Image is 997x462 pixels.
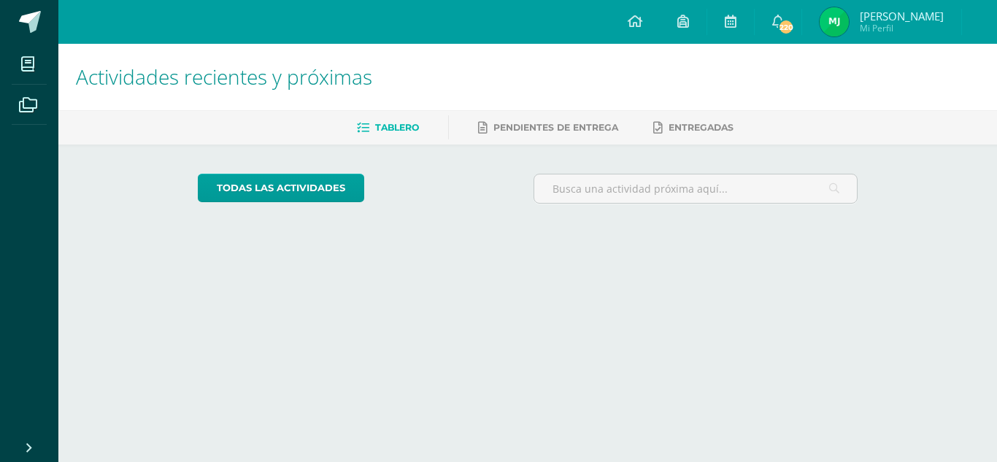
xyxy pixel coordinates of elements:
[478,116,618,139] a: Pendientes de entrega
[198,174,364,202] a: todas las Actividades
[653,116,734,139] a: Entregadas
[860,9,944,23] span: [PERSON_NAME]
[76,63,372,91] span: Actividades recientes y próximas
[357,116,419,139] a: Tablero
[534,174,858,203] input: Busca una actividad próxima aquí...
[669,122,734,133] span: Entregadas
[375,122,419,133] span: Tablero
[860,22,944,34] span: Mi Perfil
[820,7,849,36] img: cd537a75a8fc0316964810807a439696.png
[493,122,618,133] span: Pendientes de entrega
[778,19,794,35] span: 220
